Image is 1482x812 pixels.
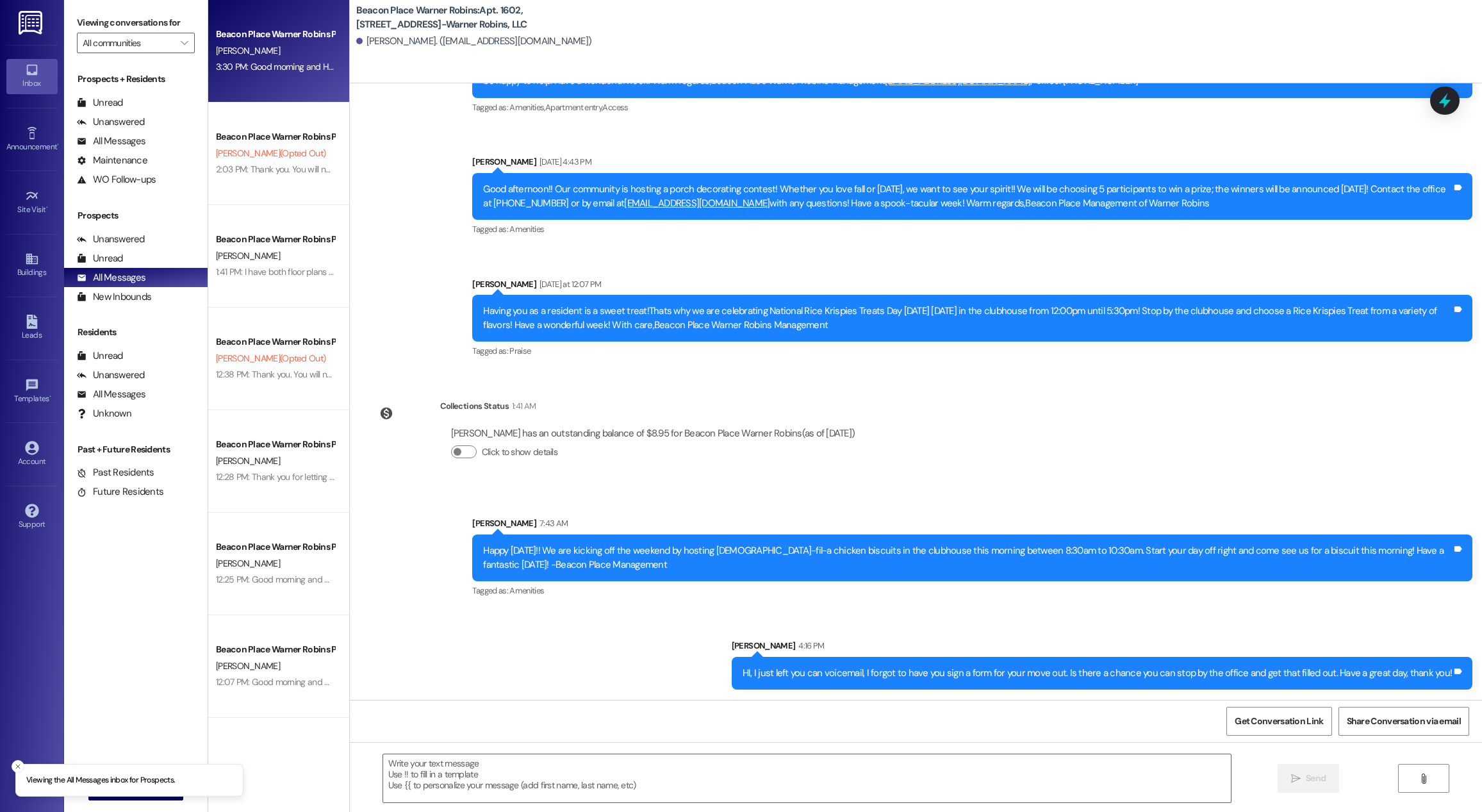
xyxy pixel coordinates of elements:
span: Send [1306,772,1326,785]
span: [PERSON_NAME] [216,250,280,261]
a: [EMAIL_ADDRESS][DOMAIN_NAME] [624,197,770,210]
span: Amenities [509,224,544,235]
span: [PERSON_NAME] [216,455,280,467]
div: 2:03 PM: Thank you. You will no longer receive texts from this thread. Please reply with 'UNSTOP'... [216,163,823,175]
div: Beacon Place Warner Robins Prospect [216,233,334,246]
div: Residents [64,326,208,339]
a: Buildings [6,248,58,283]
div: [PERSON_NAME] [732,639,1472,657]
div: Tagged as: [472,220,1472,238]
div: Beacon Place Warner Robins Prospect [216,643,334,656]
div: 12:28 PM: Thank you for letting me know. [216,471,365,483]
span: [PERSON_NAME] (Opted Out) [216,147,325,159]
div: Good afternoon!! Our community is hosting a porch decorating contest! Whether you love fall or [D... [483,183,1452,210]
div: [PERSON_NAME] [472,155,1472,173]
span: • [49,392,51,401]
button: Get Conversation Link [1226,707,1331,736]
div: HI, I just left you can voicemail, I forgot to have you sign a form for your move out. Is there a... [743,667,1452,680]
a: Account [6,437,58,472]
span: [PERSON_NAME] [216,45,280,56]
img: ResiDesk Logo [19,11,45,35]
div: Past + Future Residents [64,443,208,456]
span: [PERSON_NAME] [216,660,280,672]
div: Prospects [64,209,208,222]
b: Beacon Place Warner Robins: Apt. 1602, [STREET_ADDRESS]-Warner Robins, LLC [356,4,613,31]
label: Click to show details [482,445,557,459]
div: [PERSON_NAME] [472,278,1472,295]
div: Tagged as: [472,98,1472,117]
div: 12:38 PM: Thank you. You will no longer receive texts from this thread. Please reply with 'UNSTOP... [216,369,825,380]
div: Maintenance [77,154,147,167]
div: Unanswered [77,115,145,129]
label: Viewing conversations for [77,13,195,33]
a: Support [6,500,58,534]
span: Apartment entry , [545,102,603,113]
span: Praise [509,345,531,356]
div: 1:41 PM: I have both floor plans available now. We are offering a special of a waived community f... [216,266,1183,278]
button: Share Conversation via email [1338,707,1469,736]
div: All Messages [77,271,145,285]
div: [PERSON_NAME] has an outstanding balance of $8.95 for Beacon Place Warner Robins (as of [DATE]) [451,427,855,440]
div: Past Residents [77,466,154,479]
span: • [46,203,48,212]
div: Unread [77,252,123,265]
span: Access [602,102,628,113]
div: WO Follow-ups [77,173,156,186]
i:  [181,38,188,48]
button: Send [1278,764,1340,793]
i:  [1419,774,1428,784]
span: Share Conversation via email [1347,715,1461,728]
div: Future Residents [77,485,163,499]
div: Beacon Place Warner Robins Prospect [216,130,334,144]
div: Beacon Place Warner Robins Prospect [216,335,334,349]
div: Unknown [77,407,131,420]
input: All communities [83,33,174,53]
div: Unanswered [77,369,145,382]
div: Beacon Place Warner Robins Prospect [216,438,334,451]
button: Close toast [12,760,24,773]
div: Unread [77,349,123,363]
div: 7:43 AM [536,517,568,530]
div: 4:16 PM [795,639,824,652]
div: New Inbounds [77,290,151,304]
a: Templates • [6,374,58,409]
span: Amenities , [509,102,545,113]
div: [PERSON_NAME]. ([EMAIL_ADDRESS][DOMAIN_NAME]) [356,35,592,48]
div: [DATE] 4:43 PM [536,155,591,169]
span: Get Conversation Link [1235,715,1323,728]
a: Site Visit • [6,185,58,220]
span: Amenities [509,585,544,596]
div: Having you as a resident is a sweet treat!Thats why we are celebrating National Rice Krispies Tre... [483,304,1452,332]
div: [PERSON_NAME] [472,517,1472,534]
span: [PERSON_NAME] [216,558,280,569]
span: • [57,140,59,149]
div: Prospects + Residents [64,72,208,86]
div: Collections Status [440,399,509,413]
div: Unanswered [77,233,145,246]
a: Leads [6,311,58,345]
div: Happy [DATE]!! We are kicking off the weekend by hosting [DEMOGRAPHIC_DATA]-fil-a chicken biscuit... [483,544,1452,572]
p: Viewing the All Messages inbox for Prospects. [26,775,175,786]
div: Beacon Place Warner Robins Prospect [216,540,334,554]
a: Inbox [6,59,58,94]
div: All Messages [77,135,145,148]
div: Tagged as: [472,581,1472,600]
span: [PERSON_NAME] (Opted Out) [216,352,325,364]
div: Beacon Place Warner Robins Prospect [216,28,334,41]
div: Unread [77,96,123,110]
div: Tagged as: [472,342,1472,360]
div: All Messages [77,388,145,401]
div: 1:41 AM [509,399,536,413]
div: [DATE] at 12:07 PM [536,278,601,291]
i:  [1291,774,1301,784]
